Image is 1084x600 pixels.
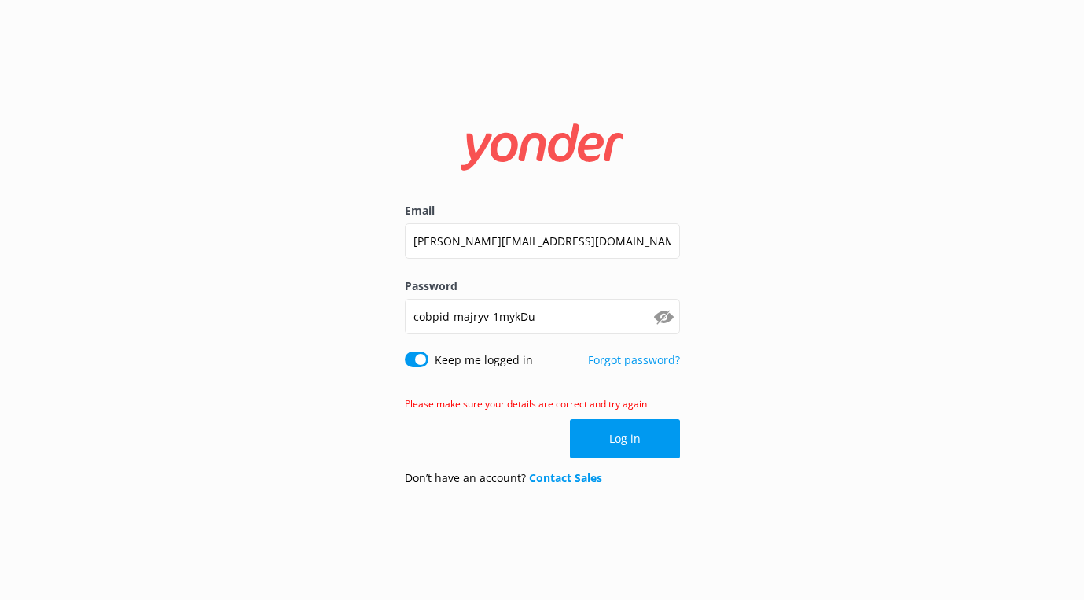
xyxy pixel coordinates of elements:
[649,301,680,333] button: Show password
[405,278,680,295] label: Password
[405,223,680,259] input: user@emailaddress.com
[435,352,533,369] label: Keep me logged in
[588,352,680,367] a: Forgot password?
[405,397,647,410] span: Please make sure your details are correct and try again
[405,469,602,487] p: Don’t have an account?
[529,470,602,485] a: Contact Sales
[405,202,680,219] label: Email
[570,419,680,458] button: Log in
